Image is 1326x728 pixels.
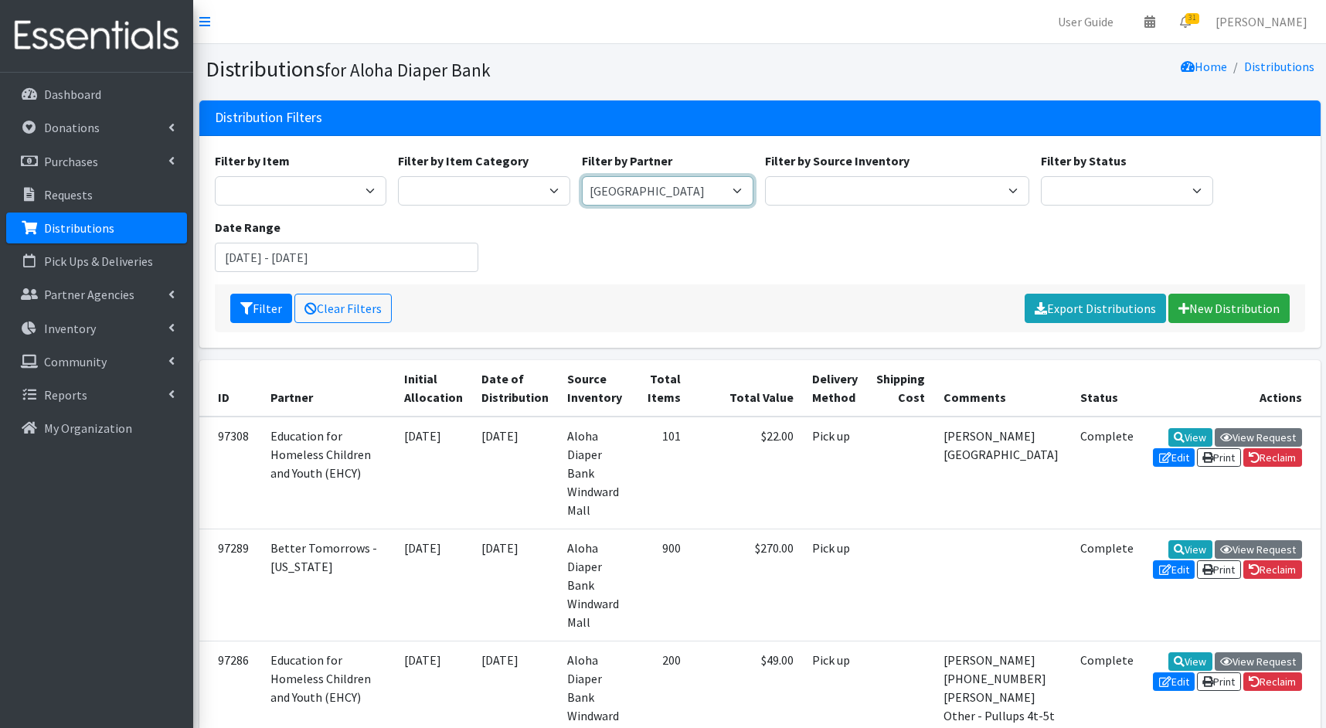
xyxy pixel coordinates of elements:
[1153,672,1195,691] a: Edit
[6,79,187,110] a: Dashboard
[206,56,754,83] h1: Distributions
[1215,428,1302,447] a: View Request
[261,360,395,417] th: Partner
[690,360,803,417] th: Total Value
[1168,652,1212,671] a: View
[6,313,187,344] a: Inventory
[199,360,261,417] th: ID
[472,417,558,529] td: [DATE]
[1168,294,1290,323] a: New Distribution
[44,321,96,336] p: Inventory
[1243,448,1302,467] a: Reclaim
[934,417,1071,529] td: [PERSON_NAME] [GEOGRAPHIC_DATA]
[215,110,322,126] h3: Distribution Filters
[6,112,187,143] a: Donations
[867,360,934,417] th: Shipping Cost
[44,220,114,236] p: Distributions
[631,360,690,417] th: Total Items
[472,360,558,417] th: Date of Distribution
[631,417,690,529] td: 101
[44,253,153,269] p: Pick Ups & Deliveries
[1197,560,1241,579] a: Print
[1203,6,1320,37] a: [PERSON_NAME]
[1244,59,1314,74] a: Distributions
[199,529,261,641] td: 97289
[690,417,803,529] td: $22.00
[1071,360,1143,417] th: Status
[1153,560,1195,579] a: Edit
[261,529,395,641] td: Better Tomorrows - [US_STATE]
[1185,13,1199,24] span: 31
[215,218,280,236] label: Date Range
[395,417,472,529] td: [DATE]
[6,179,187,210] a: Requests
[6,213,187,243] a: Distributions
[1243,672,1302,691] a: Reclaim
[803,529,867,641] td: Pick up
[934,360,1071,417] th: Comments
[1197,672,1241,691] a: Print
[6,279,187,310] a: Partner Agencies
[582,151,672,170] label: Filter by Partner
[215,151,290,170] label: Filter by Item
[44,120,100,135] p: Donations
[44,420,132,436] p: My Organization
[261,417,395,529] td: Education for Homeless Children and Youth (EHCY)
[6,346,187,377] a: Community
[6,379,187,410] a: Reports
[1197,448,1241,467] a: Print
[1168,6,1203,37] a: 31
[6,10,187,62] img: HumanEssentials
[1143,360,1321,417] th: Actions
[44,287,134,302] p: Partner Agencies
[6,146,187,177] a: Purchases
[472,529,558,641] td: [DATE]
[44,87,101,102] p: Dashboard
[325,59,491,81] small: for Aloha Diaper Bank
[44,387,87,403] p: Reports
[44,354,107,369] p: Community
[558,360,631,417] th: Source Inventory
[395,529,472,641] td: [DATE]
[230,294,292,323] button: Filter
[690,529,803,641] td: $270.00
[398,151,529,170] label: Filter by Item Category
[803,360,867,417] th: Delivery Method
[1168,540,1212,559] a: View
[1243,560,1302,579] a: Reclaim
[6,246,187,277] a: Pick Ups & Deliveries
[1071,529,1143,641] td: Complete
[215,243,479,272] input: January 1, 2011 - December 31, 2011
[1041,151,1127,170] label: Filter by Status
[44,154,98,169] p: Purchases
[395,360,472,417] th: Initial Allocation
[1071,417,1143,529] td: Complete
[765,151,909,170] label: Filter by Source Inventory
[1168,428,1212,447] a: View
[1215,652,1302,671] a: View Request
[631,529,690,641] td: 900
[1181,59,1227,74] a: Home
[1025,294,1166,323] a: Export Distributions
[199,417,261,529] td: 97308
[1153,448,1195,467] a: Edit
[6,413,187,444] a: My Organization
[558,529,631,641] td: Aloha Diaper Bank Windward Mall
[294,294,392,323] a: Clear Filters
[803,417,867,529] td: Pick up
[44,187,93,202] p: Requests
[558,417,631,529] td: Aloha Diaper Bank Windward Mall
[1215,540,1302,559] a: View Request
[1045,6,1126,37] a: User Guide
